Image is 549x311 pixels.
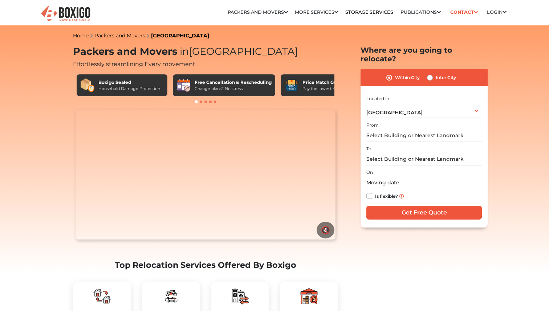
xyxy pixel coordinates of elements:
h2: Where are you going to relocate? [361,46,488,63]
label: Located in [366,95,389,102]
label: Inter City [436,73,456,82]
img: Price Match Guarantee [284,78,299,93]
div: Household Damage Protection [98,86,160,92]
label: From [366,122,379,128]
div: Price Match Guarantee [302,79,358,86]
img: boxigo_packers_and_movers_plan [300,287,318,305]
label: Within City [395,73,420,82]
label: To [366,146,371,152]
div: Change plans? No stress! [195,86,272,92]
img: Boxigo [40,5,91,22]
a: Contact [448,7,480,18]
a: [GEOGRAPHIC_DATA] [151,32,209,39]
img: info [399,194,404,199]
span: [GEOGRAPHIC_DATA] [177,45,298,57]
img: boxigo_packers_and_movers_plan [93,287,111,305]
input: Get Free Quote [366,206,482,220]
h2: Top Relocation Services Offered By Boxigo [73,260,338,270]
div: Pay the lowest. Guaranteed! [302,86,358,92]
div: Free Cancellation & Rescheduling [195,79,272,86]
a: Home [73,32,89,39]
a: Publications [400,9,441,15]
span: [GEOGRAPHIC_DATA] [366,109,423,116]
span: Effortlessly streamlining Every movement. [73,61,196,67]
h1: Packers and Movers [73,46,338,58]
img: Free Cancellation & Rescheduling [176,78,191,93]
div: Boxigo Sealed [98,79,160,86]
a: Login [487,9,507,15]
label: On [366,169,373,176]
img: boxigo_packers_and_movers_plan [231,287,249,305]
input: Select Building or Nearest Landmark [366,129,482,142]
span: in [180,45,189,57]
img: Boxigo Sealed [80,78,95,93]
label: Is flexible? [375,192,398,199]
button: 🔇 [317,222,334,238]
img: boxigo_packers_and_movers_plan [162,287,180,305]
a: Storage Services [345,9,393,15]
a: Packers and Movers [94,32,145,39]
input: Select Building or Nearest Landmark [366,153,482,165]
a: More services [295,9,338,15]
video: Your browser does not support the video tag. [76,110,335,240]
a: Packers and Movers [228,9,288,15]
input: Moving date [366,176,482,189]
